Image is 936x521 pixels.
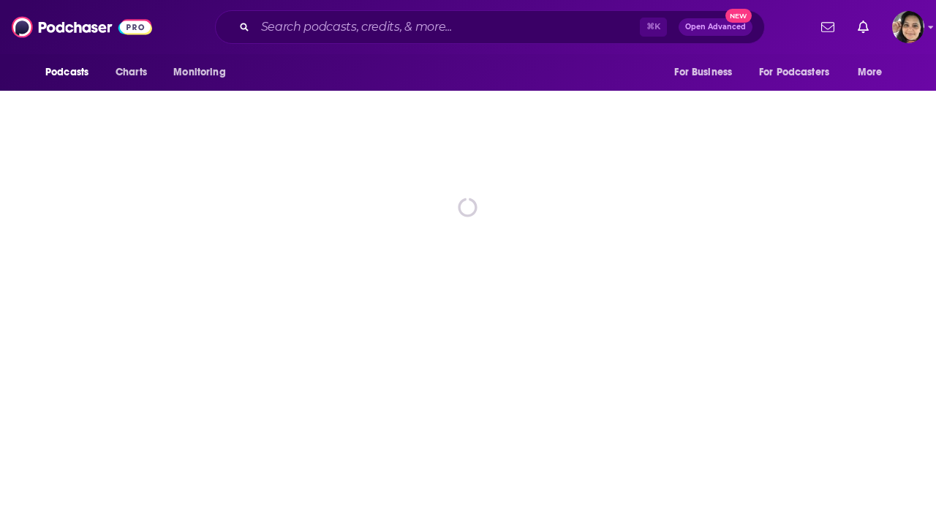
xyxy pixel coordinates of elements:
button: Show profile menu [892,11,924,43]
input: Search podcasts, credits, & more... [255,15,640,39]
a: Charts [106,59,156,86]
span: New [725,9,752,23]
span: For Podcasters [759,62,829,83]
button: open menu [750,59,850,86]
span: Open Advanced [685,23,746,31]
span: Podcasts [45,62,88,83]
div: Search podcasts, credits, & more... [215,10,765,44]
span: For Business [674,62,732,83]
button: open menu [664,59,750,86]
button: open menu [848,59,901,86]
img: Podchaser - Follow, Share and Rate Podcasts [12,13,152,41]
button: open menu [163,59,244,86]
span: Logged in as shelbyjanner [892,11,924,43]
span: Charts [116,62,147,83]
img: User Profile [892,11,924,43]
span: ⌘ K [640,18,667,37]
button: open menu [35,59,107,86]
a: Show notifications dropdown [815,15,840,40]
a: Show notifications dropdown [852,15,875,40]
span: Monitoring [173,62,225,83]
button: Open AdvancedNew [679,18,752,36]
span: More [858,62,883,83]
